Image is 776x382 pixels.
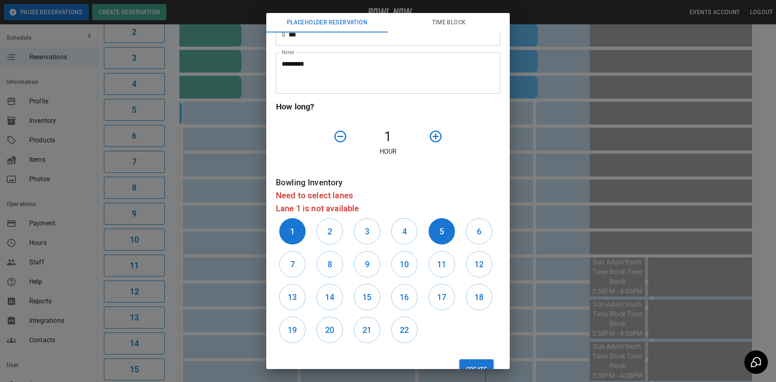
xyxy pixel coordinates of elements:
h6: Lane 1 is not available [276,202,500,215]
h6: 7 [290,258,295,271]
button: 12 [466,251,492,277]
button: 7 [279,251,306,277]
button: 13 [279,284,306,310]
h6: 17 [437,291,446,304]
button: 15 [354,284,380,310]
h6: 12 [474,258,483,271]
h6: Bowling Inventory [276,176,500,189]
h6: 10 [400,258,409,271]
h6: 1 [290,225,295,238]
button: 17 [429,284,455,310]
h6: Need to select lanes [276,189,500,202]
button: Placeholder Reservation [266,13,388,32]
h6: How long? [276,100,500,113]
h4: 1 [351,128,425,145]
p: Hour [276,147,500,157]
button: 2 [317,218,343,245]
h6: 5 [440,225,444,238]
p: $ [282,30,285,39]
button: 14 [317,284,343,310]
h6: 2 [328,225,332,238]
h6: 15 [362,291,371,304]
button: 9 [354,251,380,277]
h6: 18 [474,291,483,304]
h6: 19 [288,324,297,337]
button: 10 [391,251,418,277]
button: 11 [429,251,455,277]
h6: 21 [362,324,371,337]
button: 18 [466,284,492,310]
h6: 16 [400,291,409,304]
h6: 20 [325,324,334,337]
button: Create [459,359,494,380]
h6: 9 [365,258,369,271]
button: 8 [317,251,343,277]
h6: 8 [328,258,332,271]
h6: 3 [365,225,369,238]
button: 5 [429,218,455,245]
button: 1 [279,218,306,245]
button: 20 [317,317,343,343]
h6: 13 [288,291,297,304]
button: 4 [391,218,418,245]
button: Time Block [388,13,510,32]
h6: 4 [402,225,407,238]
button: 22 [391,317,418,343]
h6: 6 [477,225,481,238]
h6: 11 [437,258,446,271]
button: 21 [354,317,380,343]
button: 6 [466,218,492,245]
button: 3 [354,218,380,245]
h6: 14 [325,291,334,304]
button: 16 [391,284,418,310]
button: 19 [279,317,306,343]
h6: 22 [400,324,409,337]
